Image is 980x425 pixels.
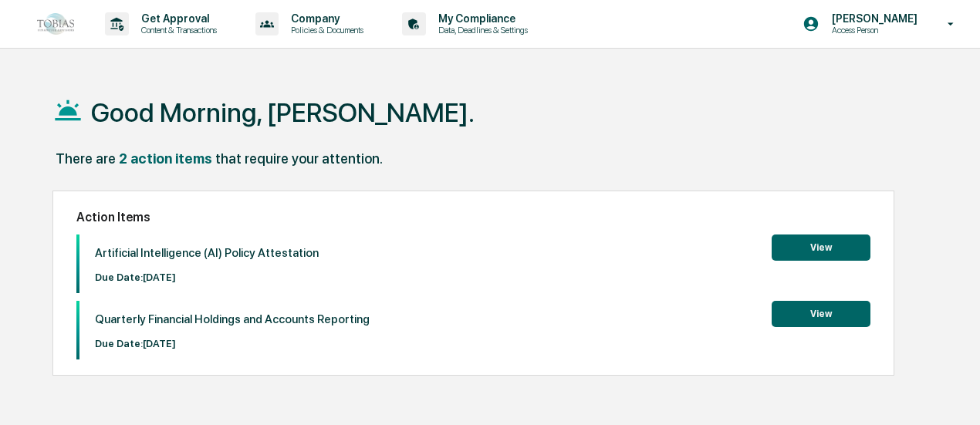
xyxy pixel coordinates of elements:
[819,12,925,25] p: [PERSON_NAME]
[91,97,475,128] h1: Good Morning, [PERSON_NAME].
[279,12,371,25] p: Company
[95,246,319,260] p: Artificial Intelligence (AI) Policy Attestation
[772,301,870,327] button: View
[56,150,116,167] div: There are
[95,312,370,326] p: Quarterly Financial Holdings and Accounts Reporting
[772,239,870,254] a: View
[426,12,536,25] p: My Compliance
[279,25,371,35] p: Policies & Documents
[772,234,870,261] button: View
[215,150,383,167] div: that require your attention.
[95,272,319,283] p: Due Date: [DATE]
[76,210,870,224] h2: Action Items
[819,25,925,35] p: Access Person
[37,13,74,34] img: logo
[129,25,225,35] p: Content & Transactions
[119,150,212,167] div: 2 action items
[95,338,370,349] p: Due Date: [DATE]
[426,25,536,35] p: Data, Deadlines & Settings
[772,305,870,320] a: View
[129,12,225,25] p: Get Approval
